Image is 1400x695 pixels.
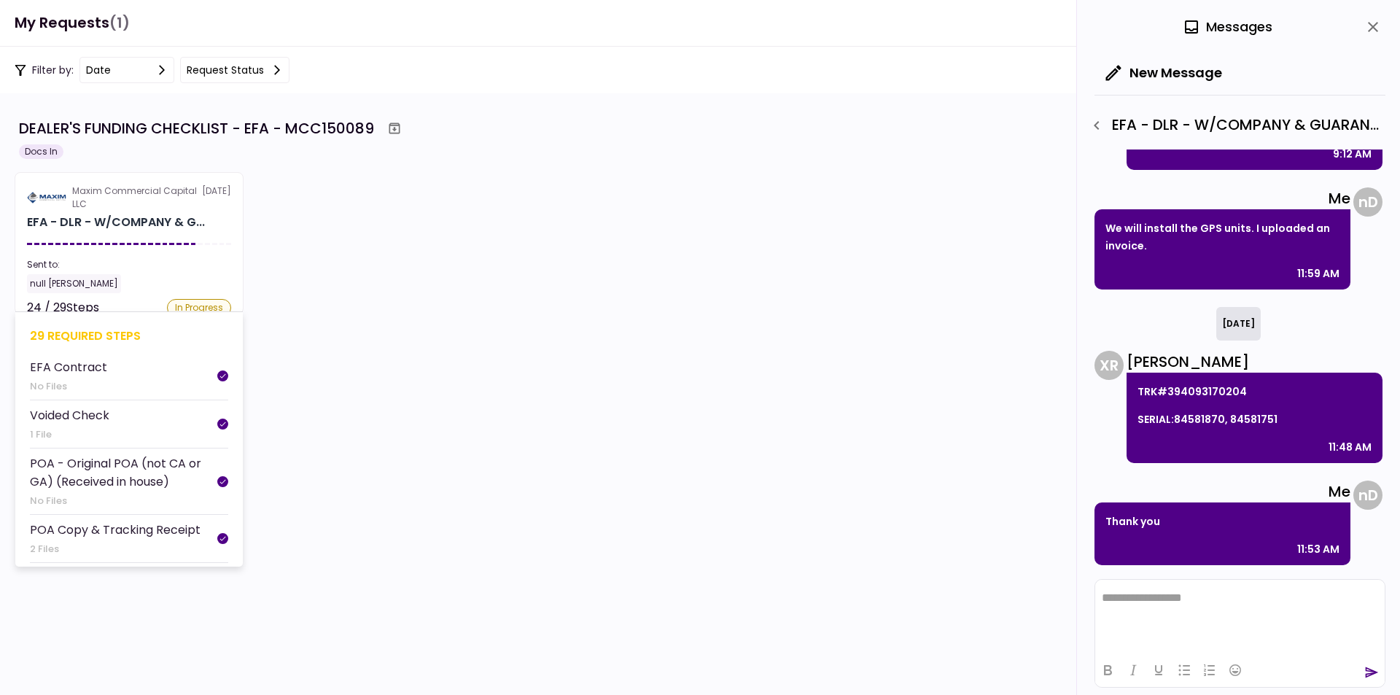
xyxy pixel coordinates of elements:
button: Bold [1095,660,1120,680]
div: n D [1353,481,1382,510]
div: 2 Files [30,542,201,556]
button: send [1364,665,1379,680]
div: 11:53 AM [1297,540,1339,558]
p: We will install the GPS units. I uploaded an invoice. [1105,220,1339,255]
p: Thank you [1105,513,1339,530]
div: [PERSON_NAME] [1127,351,1382,373]
div: Sent to: [27,258,231,271]
div: EFA - DLR - W/COMPANY & GUARANTOR - FUNDING CHECKLIST [27,214,205,231]
button: New Message [1094,54,1234,92]
div: Filter by: [15,57,289,83]
div: No Files [30,379,107,394]
div: date [86,62,111,78]
button: close [1361,15,1385,39]
button: date [79,57,174,83]
button: Request status [180,57,289,83]
div: Docs In [19,144,63,159]
div: [DATE] [1216,307,1261,341]
div: No Files [30,494,217,508]
button: Italic [1121,660,1146,680]
div: EFA Contract [30,358,107,376]
div: 9:12 AM [1333,145,1372,163]
span: (1) [109,8,130,38]
div: EFA - DLR - W/COMPANY & GUARANTOR - FUNDING CHECKLIST - GPS Units Ordered [1084,113,1385,138]
div: 24 / 29 Steps [27,299,99,317]
div: 11:48 AM [1329,438,1372,456]
div: [DATE] [27,185,231,211]
p: SERIAL:84581870, 84581751 [1137,411,1372,428]
div: 11:59 AM [1297,265,1339,282]
div: POA - Original POA (not CA or GA) (Received in house) [30,454,217,491]
button: Numbered list [1197,660,1222,680]
div: Me [1094,481,1350,502]
div: 29 required steps [30,327,228,345]
div: Me [1094,187,1350,209]
button: Bullet list [1172,660,1197,680]
iframe: Rich Text Area [1095,580,1385,653]
div: Maxim Commercial Capital LLC [72,185,202,211]
div: POA Copy & Tracking Receipt [30,521,201,539]
div: Messages [1183,16,1272,38]
button: Emojis [1223,660,1248,680]
div: X R [1094,351,1124,380]
button: Underline [1146,660,1171,680]
div: Voided Check [30,406,109,424]
div: In Progress [167,299,231,317]
h1: My Requests [15,8,130,38]
img: Partner logo [27,191,66,204]
p: TRK#394093170204 [1137,383,1372,400]
div: n D [1353,187,1382,217]
div: null [PERSON_NAME] [27,274,121,293]
div: 1 File [30,427,109,442]
div: DEALER'S FUNDING CHECKLIST - EFA - MCC150089 [19,117,374,139]
button: Archive workflow [381,115,408,141]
